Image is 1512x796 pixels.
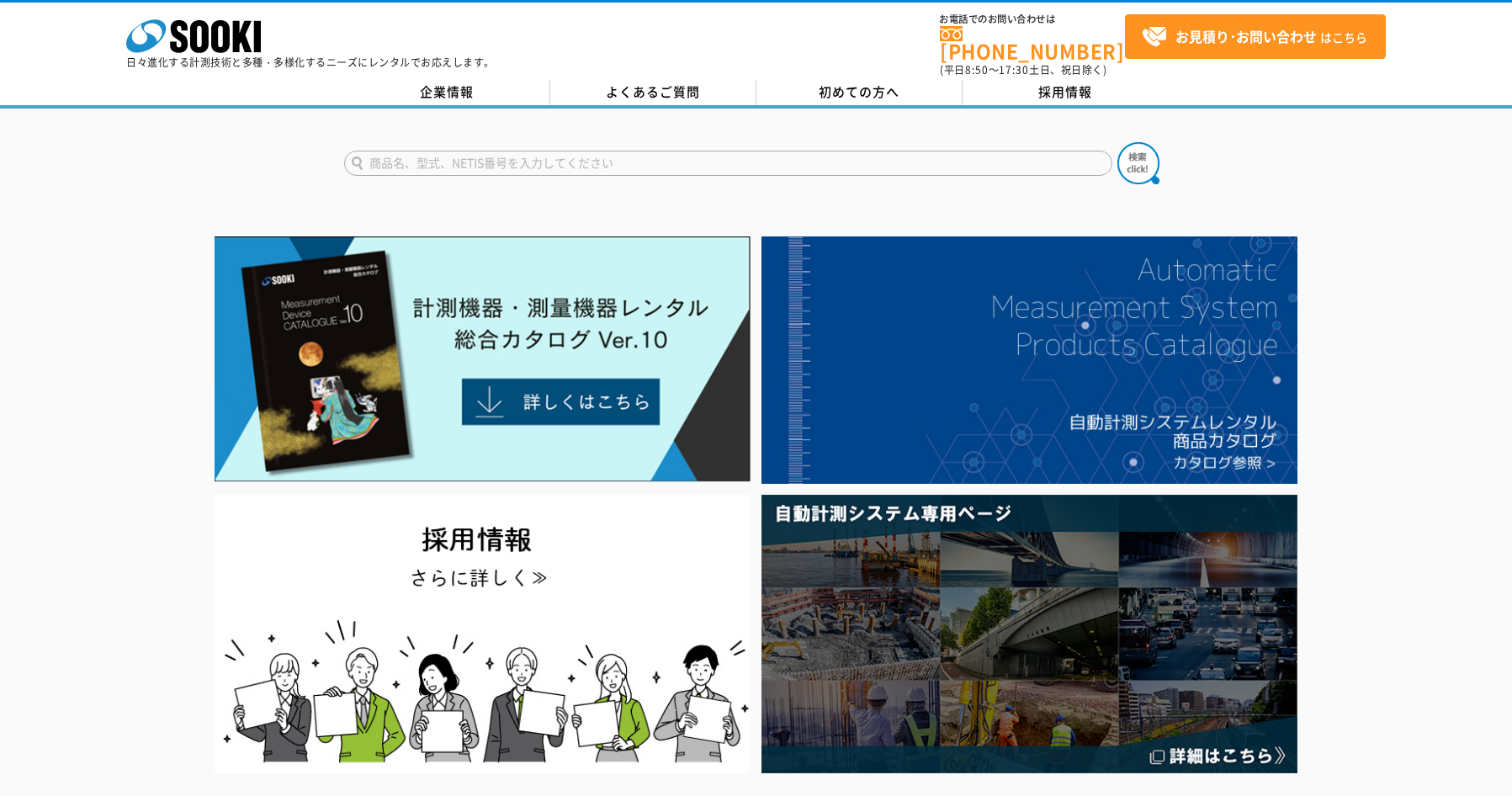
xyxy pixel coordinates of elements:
input: 商品名、型式、NETIS番号を入力してください [344,151,1112,176]
p: 日々進化する計測技術と多種・多様化するニーズにレンタルでお応えします。 [126,57,495,67]
a: お見積り･お問い合わせはこちら [1125,14,1386,59]
strong: お見積り･お問い合わせ [1175,26,1317,46]
img: Catalog Ver10 [215,236,751,482]
span: お電話でのお問い合わせは [940,14,1125,24]
img: 自動計測システムカタログ [761,236,1297,484]
span: 8:50 [965,62,989,77]
img: btn_search.png [1117,142,1159,184]
a: 初めての方へ [756,80,963,105]
img: 自動計測システム専用ページ [761,495,1297,773]
span: 初めての方へ [819,82,899,101]
img: SOOKI recruit [215,495,751,773]
a: [PHONE_NUMBER] [940,26,1125,61]
span: はこちら [1142,24,1367,50]
span: (平日 ～ 土日、祝日除く) [940,62,1106,77]
span: 17:30 [999,62,1029,77]
a: 企業情報 [344,80,550,105]
a: 採用情報 [963,80,1169,105]
a: よくあるご質問 [550,80,756,105]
